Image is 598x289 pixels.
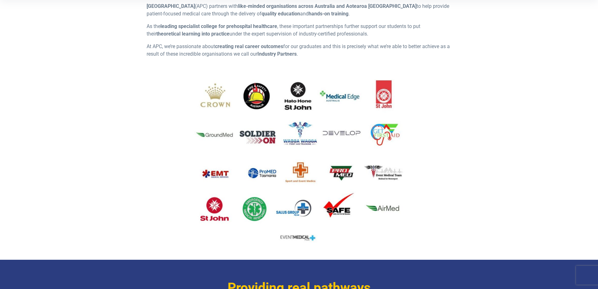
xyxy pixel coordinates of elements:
p: (APC) partners with to help provide patient-focused medical care through the delivery of and . [147,3,451,18]
strong: Industry Partners [257,51,297,57]
strong: theoretical learning into practice [156,31,229,37]
strong: hands-on training [309,11,348,17]
strong: [GEOGRAPHIC_DATA] [147,3,195,9]
p: At APC, we’re passionate about for our graduates and this is precisely what we’re able to better ... [147,43,451,58]
strong: creating real career outcomes [215,43,283,49]
strong: like-minded organisations across [238,3,313,9]
p: As the , these important partnerships further support our students to put their under the expert ... [147,23,451,38]
strong: Australia and Aotearoa [GEOGRAPHIC_DATA] [315,3,417,9]
strong: leading specialist college for prehospital healthcare [160,23,277,29]
strong: quality education [261,11,300,17]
